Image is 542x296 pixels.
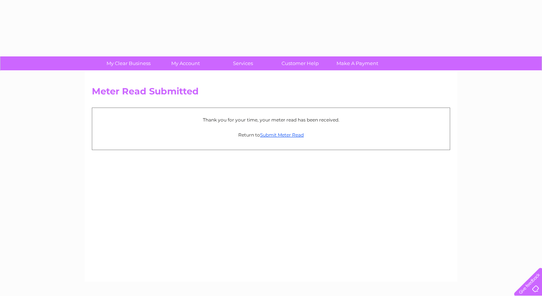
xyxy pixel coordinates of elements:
a: Submit Meter Read [260,132,304,138]
h2: Meter Read Submitted [92,86,450,100]
a: My Clear Business [97,56,160,70]
a: Customer Help [269,56,331,70]
a: Services [212,56,274,70]
p: Thank you for your time, your meter read has been received. [96,116,446,123]
p: Return to [96,131,446,138]
a: Make A Payment [326,56,388,70]
a: My Account [155,56,217,70]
